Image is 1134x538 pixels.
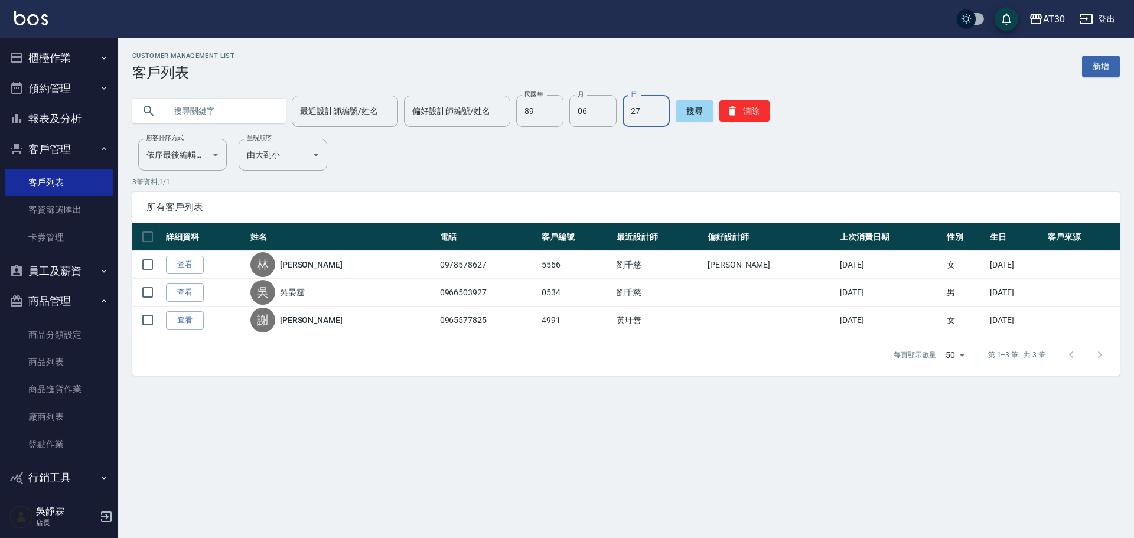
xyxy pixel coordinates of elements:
[719,100,770,122] button: 清除
[988,350,1045,360] p: 第 1–3 筆 共 3 筆
[837,251,944,279] td: [DATE]
[280,286,305,298] a: 吳晏霆
[132,52,234,60] h2: Customer Management List
[1043,12,1065,27] div: AT30
[166,311,204,330] a: 查看
[5,103,113,134] button: 報表及分析
[146,201,1106,213] span: 所有客戶列表
[5,73,113,104] button: 預約管理
[36,506,96,517] h5: 吳靜霖
[250,252,275,277] div: 林
[5,431,113,458] a: 盤點作業
[247,223,437,251] th: 姓名
[437,223,539,251] th: 電話
[944,307,987,334] td: 女
[166,256,204,274] a: 查看
[437,279,539,307] td: 0966503927
[614,251,705,279] td: 劉千慈
[5,43,113,73] button: 櫃檯作業
[132,177,1120,187] p: 3 筆資料, 1 / 1
[944,279,987,307] td: 男
[437,307,539,334] td: 0965577825
[250,280,275,305] div: 吳
[250,308,275,332] div: 謝
[631,90,637,99] label: 日
[239,139,327,171] div: 由大到小
[614,223,705,251] th: 最近設計師
[1045,223,1120,251] th: 客戶來源
[987,251,1045,279] td: [DATE]
[944,251,987,279] td: 女
[705,223,837,251] th: 偏好設計師
[14,11,48,25] img: Logo
[165,95,276,127] input: 搜尋關鍵字
[5,462,113,493] button: 行銷工具
[614,307,705,334] td: 黃玗善
[539,223,614,251] th: 客戶編號
[944,223,987,251] th: 性別
[837,279,944,307] td: [DATE]
[987,279,1045,307] td: [DATE]
[539,279,614,307] td: 0534
[941,339,969,371] div: 50
[539,251,614,279] td: 5566
[5,134,113,165] button: 客戶管理
[146,133,184,142] label: 顧客排序方式
[36,517,96,528] p: 店長
[1024,7,1070,31] button: AT30
[132,64,234,81] h3: 客戶列表
[1082,56,1120,77] a: 新增
[280,259,343,270] a: [PERSON_NAME]
[837,307,944,334] td: [DATE]
[894,350,936,360] p: 每頁顯示數量
[5,321,113,348] a: 商品分類設定
[837,223,944,251] th: 上次消費日期
[5,376,113,403] a: 商品進貨作業
[5,169,113,196] a: 客戶列表
[5,348,113,376] a: 商品列表
[138,139,227,171] div: 依序最後編輯時間
[578,90,584,99] label: 月
[280,314,343,326] a: [PERSON_NAME]
[9,505,33,529] img: Person
[437,251,539,279] td: 0978578627
[5,403,113,431] a: 廠商列表
[5,196,113,223] a: 客資篩選匯出
[5,256,113,286] button: 員工及薪資
[614,279,705,307] td: 劉千慈
[539,307,614,334] td: 4991
[166,283,204,302] a: 查看
[524,90,543,99] label: 民國年
[987,307,1045,334] td: [DATE]
[987,223,1045,251] th: 生日
[676,100,713,122] button: 搜尋
[5,224,113,251] a: 卡券管理
[5,286,113,317] button: 商品管理
[1074,8,1120,30] button: 登出
[705,251,837,279] td: [PERSON_NAME]
[995,7,1018,31] button: save
[163,223,247,251] th: 詳細資料
[247,133,272,142] label: 呈現順序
